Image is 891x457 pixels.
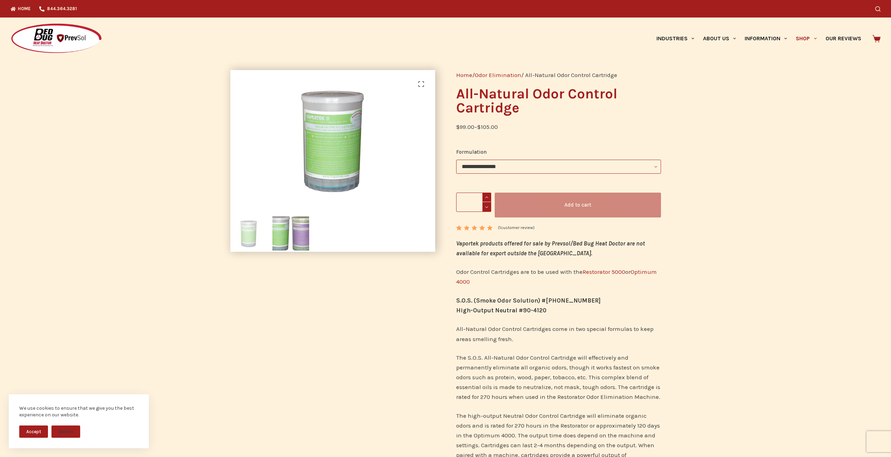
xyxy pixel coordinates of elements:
[456,70,661,80] nav: Breadcrumb
[652,18,698,60] a: Industries
[230,136,435,143] a: All-Natural Odor Control Cartridge
[414,77,428,91] a: View full-screen image gallery
[456,307,547,314] strong: High-Output Neutral #90-4120
[475,71,521,78] a: Odor Elimination
[792,18,821,60] a: Shop
[456,225,494,263] span: Rated out of 5 based on customer rating
[456,267,661,286] p: Odor Control Cartridges are to be used with the or
[652,18,865,60] nav: Primary
[456,148,661,157] label: Formulation
[51,425,80,438] button: Decline
[11,23,102,54] img: Prevsol/Bed Bug Heat Doctor
[821,18,865,60] a: Our Reviews
[272,215,309,252] img: Odor Elimination Cartridges in Neutral and Smoke Odor Solution Scents
[477,123,481,130] span: $
[456,324,661,344] p: All-Natural Odor Control Cartridges come in two special formulas to keep areas smelling fresh.
[583,268,625,275] a: Restorator 5000
[456,71,472,78] a: Home
[698,18,740,60] a: About Us
[19,405,138,418] div: We use cookies to ensure that we give you the best experience on our website.
[456,193,491,212] input: Product quantity
[456,123,460,130] span: $
[875,6,880,12] button: Search
[230,215,267,252] img: All-Natural Odor Control Cartridge
[498,224,535,231] a: (1customer review)
[456,297,601,304] strong: S.O.S. (Smoke Odor Solution) #[PHONE_NUMBER]
[19,425,48,438] button: Accept
[456,225,461,236] span: 1
[495,193,661,217] button: Add to cart
[740,18,792,60] a: Information
[456,225,494,230] div: Rated 5.00 out of 5
[456,353,661,402] p: The S.O.S. All-Natural Odor Control Cartridge will effectively and permanently eliminate all orga...
[477,123,498,130] bdi: 105.00
[456,122,661,132] p: –
[456,240,645,257] strong: Vaportek products offered for sale by Prevsol/Bed Bug Heat Doctor are not available for export ou...
[230,70,435,210] img: All-Natural Odor Control Cartridge
[456,123,474,130] bdi: 99.00
[456,87,661,115] h1: All-Natural Odor Control Cartridge
[499,225,501,230] span: 1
